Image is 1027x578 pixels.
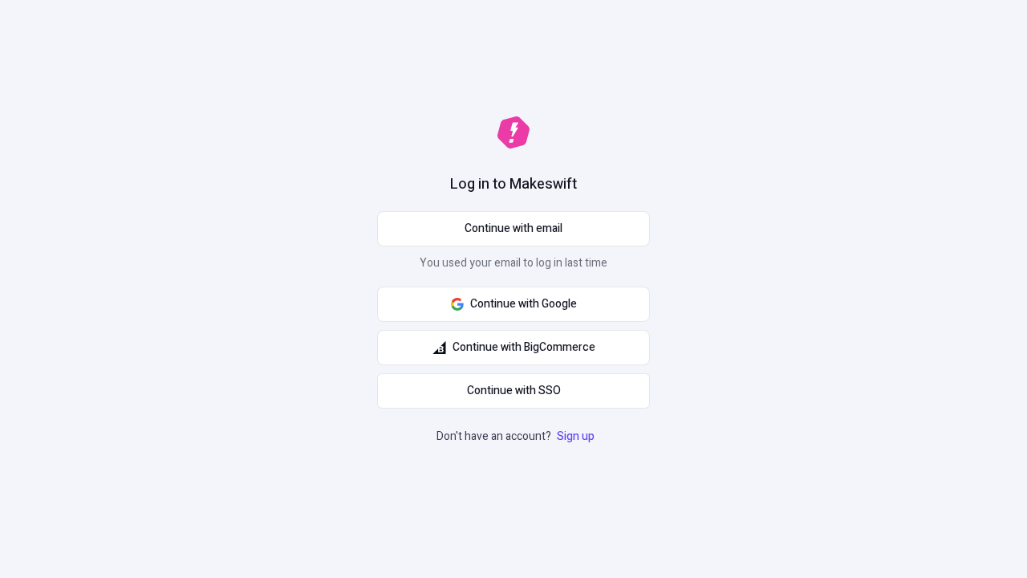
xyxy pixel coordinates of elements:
a: Sign up [554,428,598,445]
h1: Log in to Makeswift [450,174,577,195]
button: Continue with Google [377,287,650,322]
button: Continue with email [377,211,650,246]
p: Don't have an account? [436,428,598,446]
span: Continue with Google [470,295,577,313]
span: Continue with BigCommerce [453,339,595,356]
p: You used your email to log in last time [377,254,650,279]
span: Continue with email [465,220,562,238]
a: Continue with SSO [377,373,650,409]
button: Continue with BigCommerce [377,330,650,365]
